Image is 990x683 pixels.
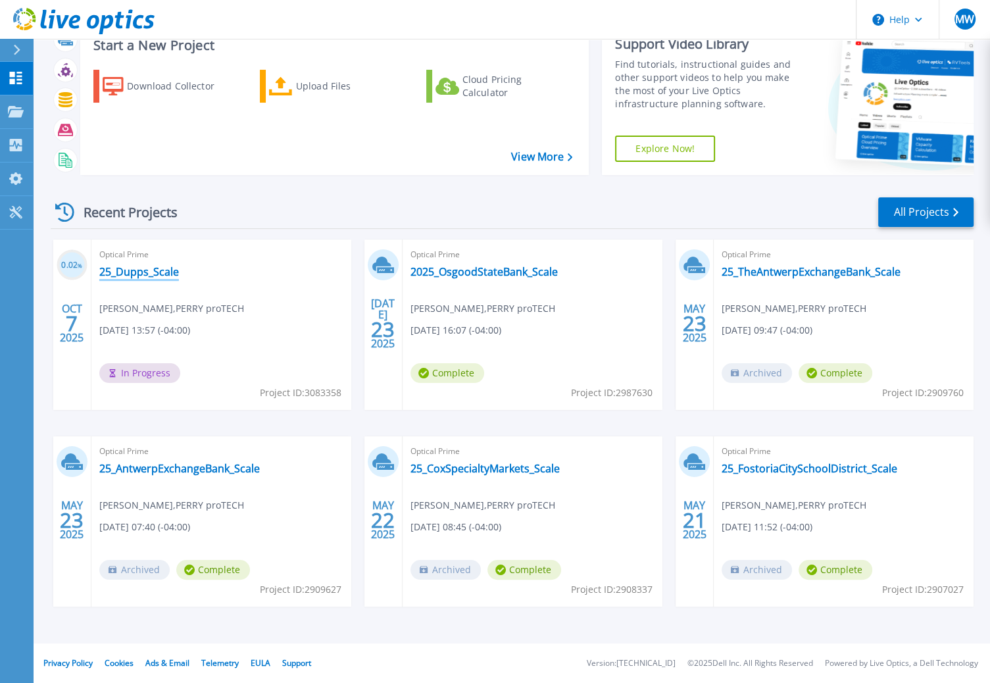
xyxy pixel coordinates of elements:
span: [PERSON_NAME] , PERRY proTECH [722,301,866,316]
a: View More [511,151,572,163]
span: Complete [799,560,872,580]
span: [DATE] 11:52 (-04:00) [722,520,812,534]
div: Support Video Library [615,36,801,53]
span: [PERSON_NAME] , PERRY proTECH [99,498,244,513]
span: Optical Prime [410,444,655,459]
span: [DATE] 13:57 (-04:00) [99,323,190,338]
a: EULA [251,657,270,669]
a: Telemetry [201,657,239,669]
span: [DATE] 09:47 (-04:00) [722,323,812,338]
div: MAY 2025 [59,496,84,544]
span: % [78,262,82,269]
span: Archived [410,560,481,580]
span: Optical Prime [99,444,343,459]
div: Download Collector [127,73,232,99]
span: Optical Prime [722,247,966,262]
div: MAY 2025 [681,299,706,347]
span: 23 [682,318,706,329]
span: [PERSON_NAME] , PERRY proTECH [722,498,866,513]
span: Complete [799,363,872,383]
span: Project ID: 2909760 [882,386,964,400]
li: © 2025 Dell Inc. All Rights Reserved [687,659,813,668]
a: 25_CoxSpecialtyMarkets_Scale [410,462,560,475]
a: Support [282,657,311,669]
h3: Start a New Project [93,38,572,53]
span: [PERSON_NAME] , PERRY proTECH [410,301,555,316]
div: MAY 2025 [370,496,395,544]
span: 23 [60,515,84,526]
span: [DATE] 07:40 (-04:00) [99,520,190,534]
a: 25_AntwerpExchangeBank_Scale [99,462,260,475]
a: All Projects [878,197,974,227]
span: Project ID: 2908337 [571,582,653,597]
div: Upload Files [296,73,401,99]
a: Upload Files [260,70,407,103]
div: [DATE] 2025 [370,299,395,347]
div: Cloud Pricing Calculator [462,73,568,99]
span: Archived [722,560,792,580]
span: In Progress [99,363,180,383]
a: Cloud Pricing Calculator [426,70,573,103]
span: Project ID: 2987630 [571,386,653,400]
a: Cookies [105,657,134,669]
span: Project ID: 3083358 [260,386,341,400]
span: Complete [487,560,561,580]
span: [PERSON_NAME] , PERRY proTECH [99,301,244,316]
span: Archived [722,363,792,383]
span: 21 [682,515,706,526]
a: Ads & Email [145,657,189,669]
span: [DATE] 08:45 (-04:00) [410,520,501,534]
a: 2025_OsgoodStateBank_Scale [410,265,558,278]
span: 7 [66,318,78,329]
span: 23 [371,324,395,335]
span: MW [955,14,974,24]
span: Optical Prime [722,444,966,459]
span: Optical Prime [410,247,655,262]
span: Project ID: 2909627 [260,582,341,597]
div: Recent Projects [51,196,195,228]
h3: 0.02 [57,258,87,273]
li: Powered by Live Optics, a Dell Technology [825,659,978,668]
span: Optical Prime [99,247,343,262]
span: [DATE] 16:07 (-04:00) [410,323,501,338]
a: Download Collector [93,70,240,103]
a: 25_FostoriaCitySchoolDistrict_Scale [722,462,897,475]
div: MAY 2025 [681,496,706,544]
span: [PERSON_NAME] , PERRY proTECH [410,498,555,513]
span: Archived [99,560,170,580]
span: Complete [410,363,484,383]
a: 25_Dupps_Scale [99,265,179,278]
a: 25_TheAntwerpExchangeBank_Scale [722,265,901,278]
span: Project ID: 2907027 [882,582,964,597]
span: 22 [371,515,395,526]
div: OCT 2025 [59,299,84,347]
a: Privacy Policy [43,657,93,669]
li: Version: [TECHNICAL_ID] [587,659,676,668]
a: Explore Now! [615,136,715,162]
span: Complete [176,560,250,580]
div: Find tutorials, instructional guides and other support videos to help you make the most of your L... [615,58,801,111]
